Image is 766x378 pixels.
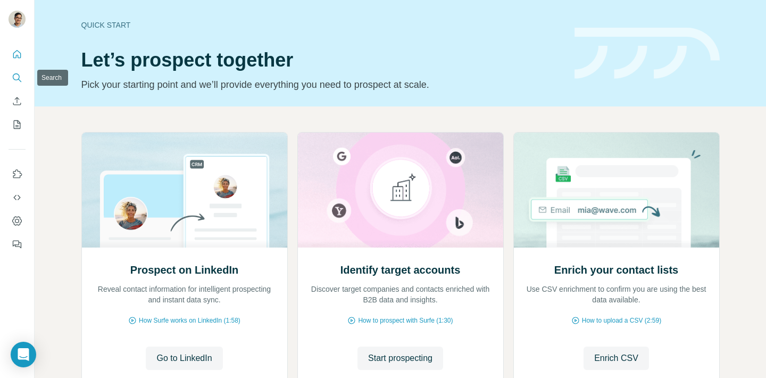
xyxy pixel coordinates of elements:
[9,45,26,64] button: Quick start
[584,347,649,370] button: Enrich CSV
[554,262,678,277] h2: Enrich your contact lists
[81,20,562,30] div: Quick start
[81,50,562,71] h1: Let’s prospect together
[358,316,453,325] span: How to prospect with Surfe (1:30)
[9,115,26,134] button: My lists
[146,347,222,370] button: Go to LinkedIn
[81,77,562,92] p: Pick your starting point and we’ll provide everything you need to prospect at scale.
[513,133,720,248] img: Enrich your contact lists
[9,68,26,87] button: Search
[11,342,36,367] div: Open Intercom Messenger
[130,262,238,277] h2: Prospect on LinkedIn
[524,284,709,305] p: Use CSV enrichment to confirm you are using the best data available.
[340,262,461,277] h2: Identify target accounts
[309,284,493,305] p: Discover target companies and contacts enriched with B2B data and insights.
[357,347,443,370] button: Start prospecting
[9,165,26,184] button: Use Surfe on LinkedIn
[156,352,212,365] span: Go to LinkedIn
[594,352,638,365] span: Enrich CSV
[9,188,26,207] button: Use Surfe API
[93,284,277,305] p: Reveal contact information for intelligent prospecting and instant data sync.
[582,316,661,325] span: How to upload a CSV (2:59)
[9,92,26,111] button: Enrich CSV
[574,28,720,79] img: banner
[139,316,240,325] span: How Surfe works on LinkedIn (1:58)
[9,235,26,254] button: Feedback
[368,352,432,365] span: Start prospecting
[297,133,504,248] img: Identify target accounts
[9,211,26,231] button: Dashboard
[9,11,26,28] img: Avatar
[81,133,288,248] img: Prospect on LinkedIn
